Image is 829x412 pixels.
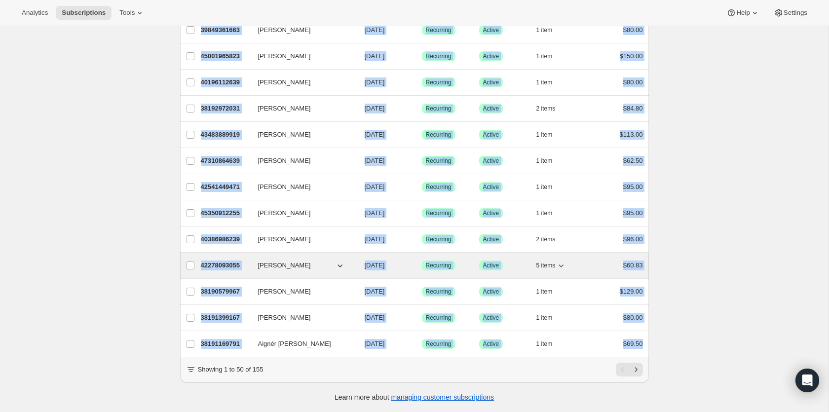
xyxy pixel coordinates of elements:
span: Active [483,262,499,269]
span: [DATE] [365,183,385,190]
div: 47310864639[PERSON_NAME][DATE]SuccessRecurringSuccessActive1 item$62.50 [201,154,643,168]
span: [DATE] [365,26,385,34]
span: Analytics [22,9,48,17]
button: Next [629,363,643,376]
span: Active [483,183,499,191]
span: $62.50 [623,157,643,164]
span: Recurring [426,26,452,34]
span: [PERSON_NAME] [258,51,311,61]
span: [DATE] [365,262,385,269]
span: $95.00 [623,183,643,190]
span: [DATE] [365,157,385,164]
button: 1 item [536,206,564,220]
button: [PERSON_NAME] [252,284,351,300]
span: 2 items [536,105,556,112]
p: 43483889919 [201,130,250,140]
span: [PERSON_NAME] [258,104,311,113]
p: 42278093055 [201,261,250,270]
span: Recurring [426,235,452,243]
span: $80.00 [623,26,643,34]
div: 40196112639[PERSON_NAME][DATE]SuccessRecurringSuccessActive1 item$80.00 [201,75,643,89]
span: $129.00 [620,288,643,295]
button: Subscriptions [56,6,112,20]
span: 1 item [536,288,553,296]
span: 1 item [536,157,553,165]
button: Tools [113,6,151,20]
div: 38191169791Aignér [PERSON_NAME][DATE]SuccessRecurringSuccessActive1 item$69.50 [201,337,643,351]
div: Open Intercom Messenger [795,369,819,392]
button: [PERSON_NAME] [252,205,351,221]
button: 1 item [536,180,564,194]
button: 1 item [536,49,564,63]
div: 42541449471[PERSON_NAME][DATE]SuccessRecurringSuccessActive1 item$95.00 [201,180,643,194]
span: Recurring [426,340,452,348]
span: Active [483,288,499,296]
span: Tools [119,9,135,17]
span: [PERSON_NAME] [258,208,311,218]
button: [PERSON_NAME] [252,22,351,38]
p: 39849361663 [201,25,250,35]
button: [PERSON_NAME] [252,48,351,64]
span: [DATE] [365,52,385,60]
span: Recurring [426,52,452,60]
button: [PERSON_NAME] [252,153,351,169]
nav: Pagination [616,363,643,376]
button: 2 items [536,232,566,246]
button: [PERSON_NAME] [252,231,351,247]
button: [PERSON_NAME] [252,127,351,143]
span: [PERSON_NAME] [258,234,311,244]
span: [DATE] [365,235,385,243]
p: 40386986239 [201,234,250,244]
span: [PERSON_NAME] [258,156,311,166]
button: [PERSON_NAME] [252,179,351,195]
p: Learn more about [335,392,494,402]
span: 1 item [536,52,553,60]
span: [PERSON_NAME] [258,77,311,87]
span: $80.00 [623,78,643,86]
button: Aignér [PERSON_NAME] [252,336,351,352]
button: [PERSON_NAME] [252,75,351,90]
button: 5 items [536,259,566,272]
span: Recurring [426,157,452,165]
a: managing customer subscriptions [391,393,494,401]
p: 38191399167 [201,313,250,323]
div: 43483889919[PERSON_NAME][DATE]SuccessRecurringSuccessActive1 item$113.00 [201,128,643,142]
button: 2 items [536,102,566,115]
div: 39849361663[PERSON_NAME][DATE]SuccessRecurringSuccessActive1 item$80.00 [201,23,643,37]
span: 2 items [536,235,556,243]
p: 40196112639 [201,77,250,87]
button: [PERSON_NAME] [252,258,351,273]
span: [PERSON_NAME] [258,313,311,323]
span: 1 item [536,314,553,322]
span: Recurring [426,288,452,296]
span: [PERSON_NAME] [258,25,311,35]
span: Active [483,340,499,348]
p: 45001965823 [201,51,250,61]
span: [PERSON_NAME] [258,182,311,192]
p: Showing 1 to 50 of 155 [198,365,264,375]
span: $84.80 [623,105,643,112]
span: Active [483,52,499,60]
button: [PERSON_NAME] [252,310,351,326]
span: Recurring [426,314,452,322]
div: 40386986239[PERSON_NAME][DATE]SuccessRecurringSuccessActive2 items$96.00 [201,232,643,246]
span: Active [483,78,499,86]
p: 45350912255 [201,208,250,218]
span: Active [483,157,499,165]
span: Subscriptions [62,9,106,17]
span: Recurring [426,183,452,191]
span: [PERSON_NAME] [258,261,311,270]
p: 47310864639 [201,156,250,166]
p: 38192972031 [201,104,250,113]
span: 5 items [536,262,556,269]
span: $69.50 [623,340,643,347]
span: Recurring [426,209,452,217]
span: Active [483,26,499,34]
span: [DATE] [365,314,385,321]
p: 42541449471 [201,182,250,192]
span: Active [483,209,499,217]
span: Recurring [426,78,452,86]
button: 1 item [536,337,564,351]
span: Active [483,105,499,112]
span: [DATE] [365,105,385,112]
